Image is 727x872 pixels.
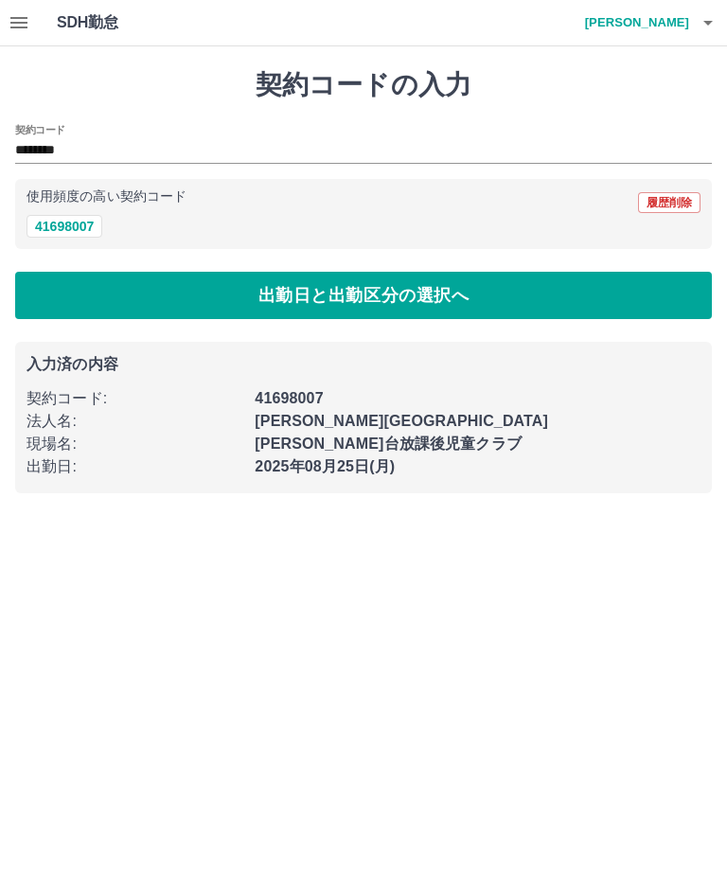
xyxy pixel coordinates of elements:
b: 41698007 [255,390,323,406]
button: 履歴削除 [638,192,700,213]
b: [PERSON_NAME][GEOGRAPHIC_DATA] [255,413,548,429]
button: 出勤日と出勤区分の選択へ [15,272,712,319]
h1: 契約コードの入力 [15,69,712,101]
button: 41698007 [27,215,102,238]
p: 入力済の内容 [27,357,700,372]
p: 契約コード : [27,387,243,410]
b: [PERSON_NAME]台放課後児童クラブ [255,436,522,452]
p: 法人名 : [27,410,243,433]
p: 使用頻度の高い契約コード [27,190,186,204]
p: 現場名 : [27,433,243,455]
b: 2025年08月25日(月) [255,458,395,474]
p: 出勤日 : [27,455,243,478]
h2: 契約コード [15,122,65,137]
